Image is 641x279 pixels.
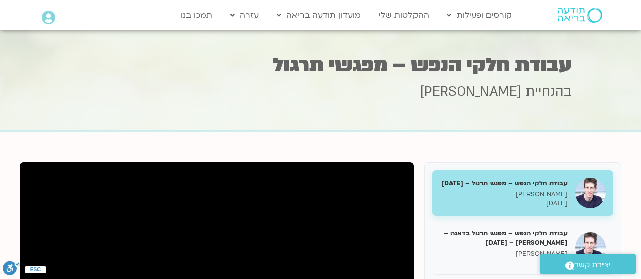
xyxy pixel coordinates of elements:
[440,258,568,267] p: [DATE]
[440,250,568,258] p: [PERSON_NAME]
[540,254,636,274] a: יצירת קשר
[440,199,568,208] p: [DATE]
[440,229,568,247] h5: עבודת חלקי הנפש – מפגש תרגול בדאנה – [PERSON_NAME] – [DATE]
[442,6,517,25] a: קורסים ופעילות
[575,232,606,263] img: עבודת חלקי הנפש – מפגש תרגול בדאנה – ערן טייכר – 1/4/25
[176,6,217,25] a: תמכו בנו
[574,258,611,272] span: יצירת קשר
[225,6,264,25] a: עזרה
[373,6,434,25] a: ההקלטות שלי
[70,55,572,75] h1: עבודת חלקי הנפש – מפגשי תרגול
[440,190,568,199] p: [PERSON_NAME]
[558,8,602,23] img: תודעה בריאה
[272,6,366,25] a: מועדון תודעה בריאה
[440,179,568,188] h5: עבודת חלקי הנפש – מפגש תרגול – [DATE]
[525,83,572,101] span: בהנחיית
[575,178,606,208] img: עבודת חלקי הנפש – מפגש תרגול – 25/03/25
